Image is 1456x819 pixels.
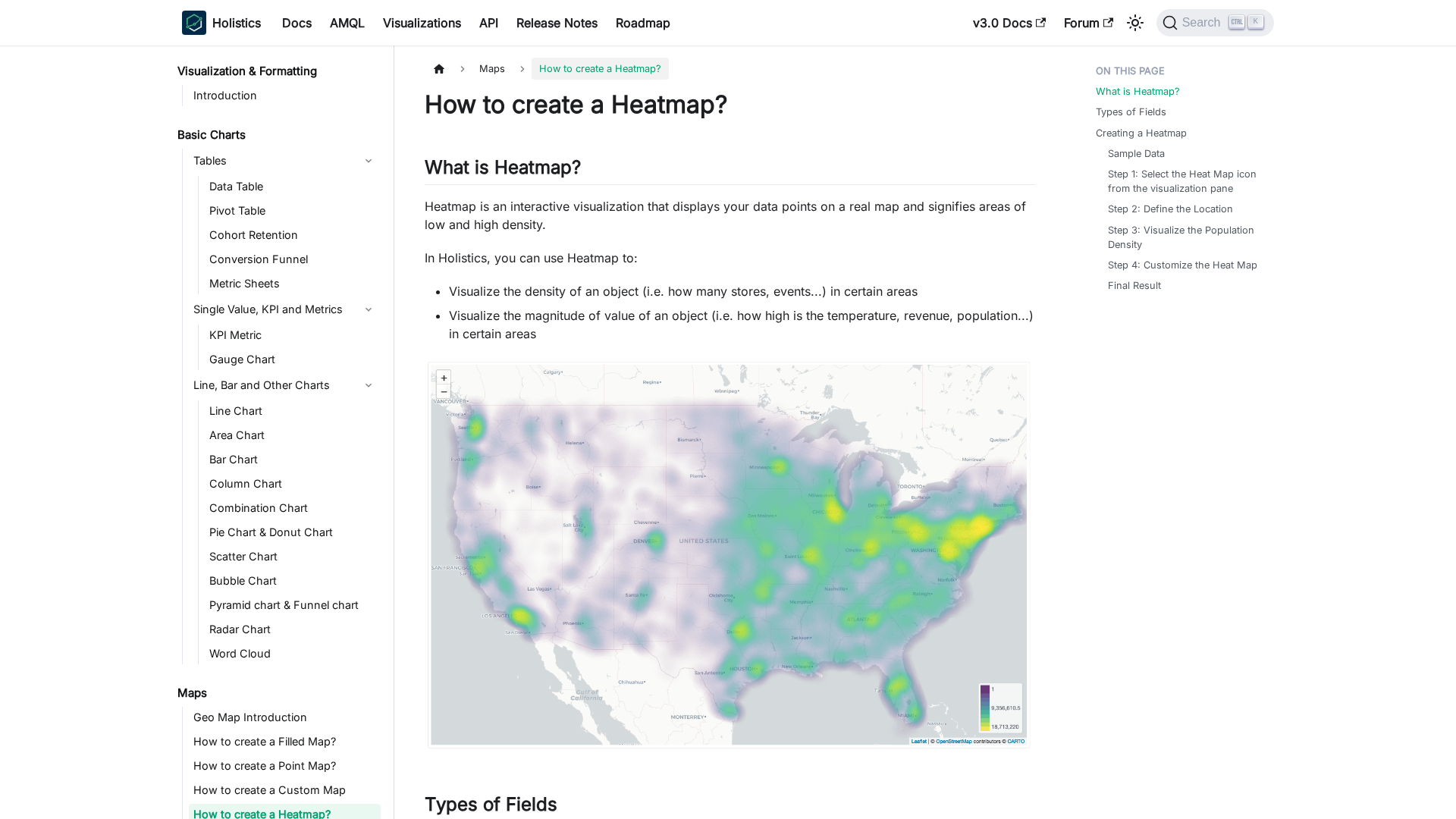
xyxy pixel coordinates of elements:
a: Step 4: Customize the Heat Map [1108,258,1257,272]
a: How to create a Point Map? [189,755,381,777]
a: Radar Chart [205,619,381,640]
a: Maps [173,682,381,704]
a: Creating a Heatmap [1096,126,1187,140]
a: Basic Charts [173,124,381,146]
li: Visualize the magnitude of value of an object (i.e. how high is the temperature, revenue, populat... [449,306,1035,343]
a: Line, Bar and Other Charts [189,373,381,397]
a: Metric Sheets [205,273,381,294]
a: Introduction [189,85,381,106]
a: Area Chart [205,425,381,446]
a: API [470,11,507,35]
a: Line Chart [205,400,381,422]
p: Heatmap is an interactive visualization that displays your data points on a real map and signifie... [425,197,1035,234]
li: Visualize the density of an object (i.e. how many stores, events...) in certain areas [449,282,1035,300]
a: What is Heatmap? [1096,84,1180,99]
a: HolisticsHolistics [182,11,261,35]
h2: What is Heatmap? [425,156,1035,185]
button: Switch between dark and light mode (currently light mode) [1123,11,1147,35]
a: Visualization & Formatting [173,61,381,82]
a: Step 3: Visualize the Population Density [1108,223,1259,252]
span: How to create a Heatmap? [532,58,669,80]
img: Holistics [182,11,206,35]
a: v3.0 Docs [964,11,1055,35]
a: Roadmap [607,11,679,35]
a: Types of Fields [1096,105,1166,119]
a: Pyramid chart & Funnel chart [205,595,381,616]
a: Pie Chart & Donut Chart [205,522,381,543]
a: KPI Metric [205,325,381,346]
a: How to create a Filled Map? [189,731,381,752]
a: Gauge Chart [205,349,381,370]
a: Final Result [1108,278,1161,293]
a: Pivot Table [205,200,381,221]
span: Maps [472,58,513,80]
a: Combination Chart [205,497,381,519]
a: Column Chart [205,473,381,494]
a: Geo Map Introduction [189,707,381,728]
a: Bubble Chart [205,570,381,591]
a: Conversion Funnel [205,249,381,270]
a: Visualizations [374,11,470,35]
button: Search (Ctrl+K) [1156,9,1274,36]
a: Data Table [205,176,381,197]
a: Word Cloud [205,643,381,664]
a: AMQL [321,11,374,35]
a: How to create a Custom Map [189,780,381,801]
a: Forum [1055,11,1122,35]
p: In Holistics, you can use Heatmap to: [425,249,1035,267]
a: Scatter Chart [205,546,381,567]
a: Release Notes [507,11,607,35]
h1: How to create a Heatmap? [425,89,1035,120]
a: Cohort Retention [205,224,381,246]
span: Search [1178,16,1230,30]
nav: Docs sidebar [167,45,394,819]
a: Home page [425,58,453,80]
a: Single Value, KPI and Metrics [189,297,381,322]
kbd: K [1248,15,1263,29]
a: Sample Data [1108,146,1165,161]
a: Docs [273,11,321,35]
a: Step 2: Define the Location [1108,202,1233,216]
a: Tables [189,149,381,173]
nav: Breadcrumbs [425,58,1035,80]
b: Holistics [212,14,261,32]
a: Step 1: Select the Heat Map icon from the visualization pane [1108,167,1259,196]
a: Bar Chart [205,449,381,470]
